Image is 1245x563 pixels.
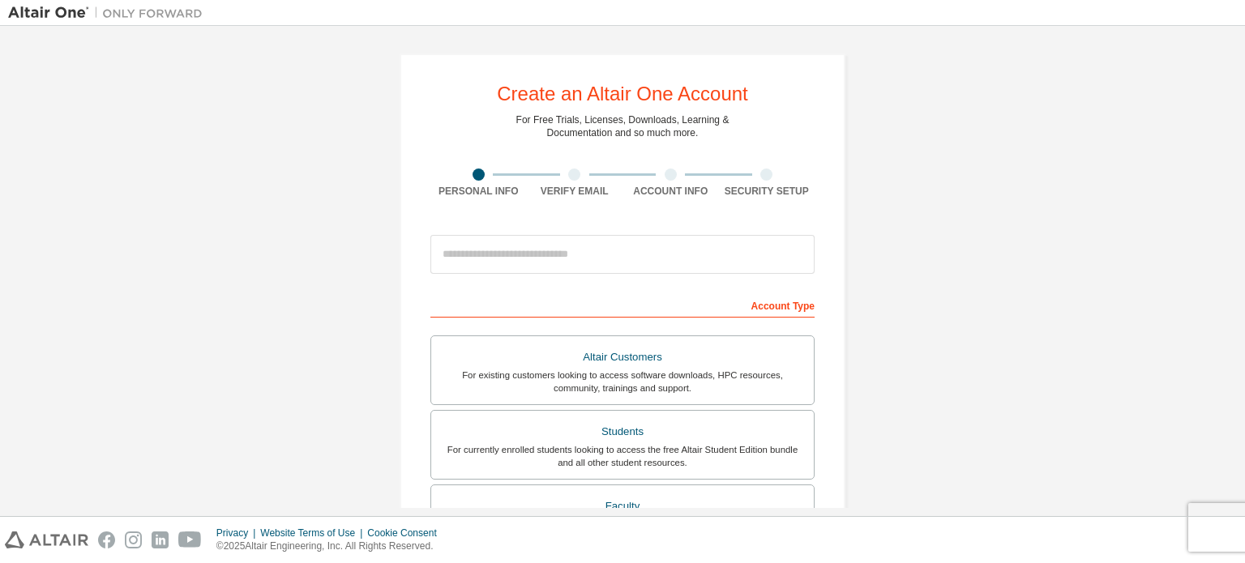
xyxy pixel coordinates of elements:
p: © 2025 Altair Engineering, Inc. All Rights Reserved. [216,540,447,553]
div: Students [441,420,804,443]
div: Privacy [216,527,260,540]
div: Verify Email [527,185,623,198]
img: youtube.svg [178,531,202,548]
div: Security Setup [719,185,815,198]
img: altair_logo.svg [5,531,88,548]
div: Account Type [430,292,815,318]
img: linkedin.svg [152,531,169,548]
img: instagram.svg [125,531,142,548]
div: For currently enrolled students looking to access the free Altair Student Edition bundle and all ... [441,443,804,469]
div: For Free Trials, Licenses, Downloads, Learning & Documentation and so much more. [516,113,729,139]
div: Account Info [622,185,719,198]
div: Create an Altair One Account [497,84,748,104]
div: Altair Customers [441,346,804,369]
div: Personal Info [430,185,527,198]
div: Website Terms of Use [260,527,367,540]
img: Altair One [8,5,211,21]
div: Cookie Consent [367,527,446,540]
div: For existing customers looking to access software downloads, HPC resources, community, trainings ... [441,369,804,395]
div: Faculty [441,495,804,518]
img: facebook.svg [98,531,115,548]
